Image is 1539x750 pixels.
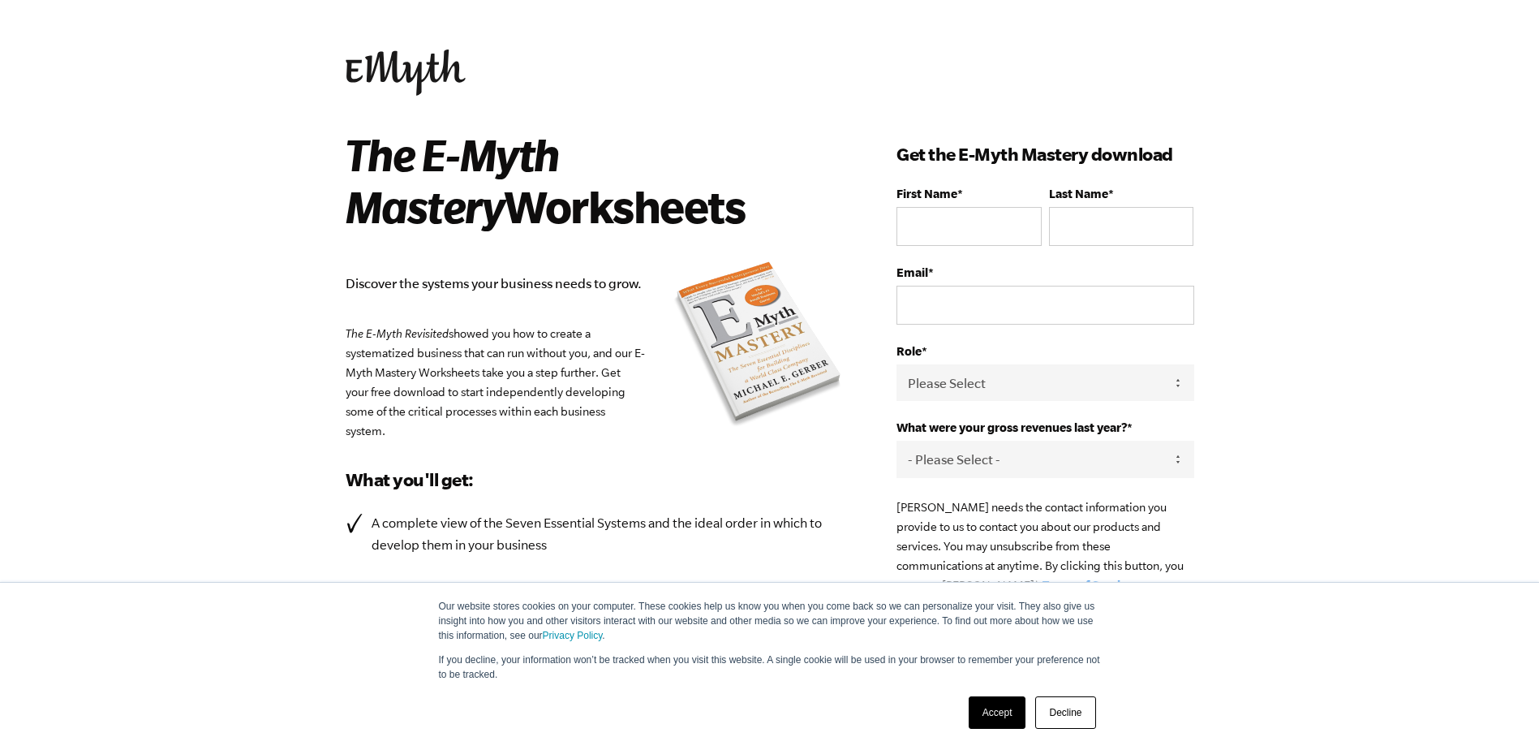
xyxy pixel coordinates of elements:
p: [PERSON_NAME] needs the contact information you provide to us to contact you about our products a... [896,498,1193,595]
span: Role [896,344,922,358]
iframe: Chat Widget [1458,672,1539,750]
em: The E-Myth Revisited [346,327,449,340]
h2: Worksheets [346,128,825,232]
h3: What you'll get: [346,467,849,493]
span: First Name [896,187,957,200]
p: A complete view of the Seven Essential Systems and the ideal order in which to develop them in yo... [372,512,849,556]
h3: Get the E-Myth Mastery download [896,141,1193,167]
span: Email [896,265,928,279]
p: Discover the systems your business needs to grow. [346,273,849,295]
span: Last Name [1049,187,1108,200]
p: Our website stores cookies on your computer. These cookies help us know you when you come back so... [439,599,1101,643]
p: showed you how to create a systematized business that can run without you, and our E-Myth Mastery... [346,324,849,441]
img: emyth mastery book summary [669,258,848,433]
a: Decline [1035,696,1095,729]
a: Terms of Service. [1042,578,1137,592]
a: Accept [969,696,1026,729]
p: If you decline, your information won’t be tracked when you visit this website. A single cookie wi... [439,653,1101,682]
span: What were your gross revenues last year? [896,420,1127,434]
a: Privacy Policy [543,630,603,641]
img: EMyth [346,50,466,96]
i: The E-Myth Mastery [346,129,559,231]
